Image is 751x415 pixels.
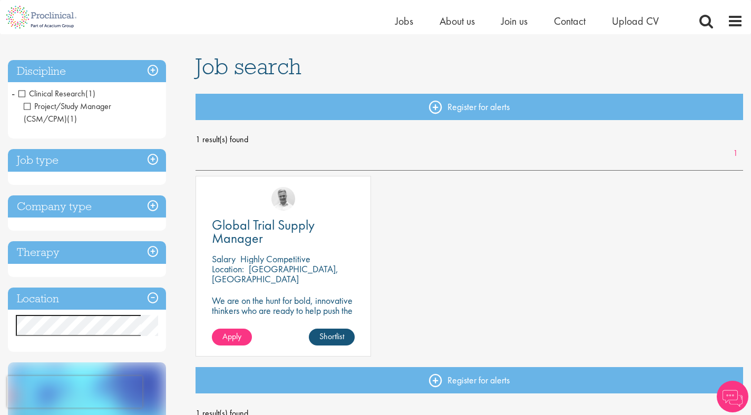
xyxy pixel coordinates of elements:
[440,14,475,28] a: About us
[212,263,244,275] span: Location:
[8,60,166,83] h3: Discipline
[12,85,15,101] span: -
[18,88,85,99] span: Clinical Research
[196,52,301,81] span: Job search
[212,329,252,345] a: Apply
[222,331,241,342] span: Apply
[85,88,95,99] span: (1)
[612,14,659,28] a: Upload CV
[212,253,236,265] span: Salary
[8,195,166,218] h3: Company type
[8,288,166,310] h3: Location
[728,147,743,160] a: 1
[501,14,528,28] a: Join us
[395,14,413,28] a: Jobs
[717,381,748,412] img: Chatbot
[7,376,142,408] iframe: reCAPTCHA
[212,263,338,285] p: [GEOGRAPHIC_DATA], [GEOGRAPHIC_DATA]
[212,295,355,335] p: We are on the hunt for bold, innovative thinkers who are ready to help push the boundaries of sci...
[240,253,310,265] p: Highly Competitive
[196,94,743,120] a: Register for alerts
[196,367,743,393] a: Register for alerts
[554,14,586,28] a: Contact
[18,88,95,99] span: Clinical Research
[271,187,295,211] img: Joshua Bye
[67,113,77,124] span: (1)
[24,101,111,124] span: Project/Study Manager (CSM/CPM)
[212,219,355,245] a: Global Trial Supply Manager
[212,216,315,247] span: Global Trial Supply Manager
[309,329,355,345] a: Shortlist
[8,149,166,172] h3: Job type
[196,132,743,147] span: 1 result(s) found
[8,241,166,264] h3: Therapy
